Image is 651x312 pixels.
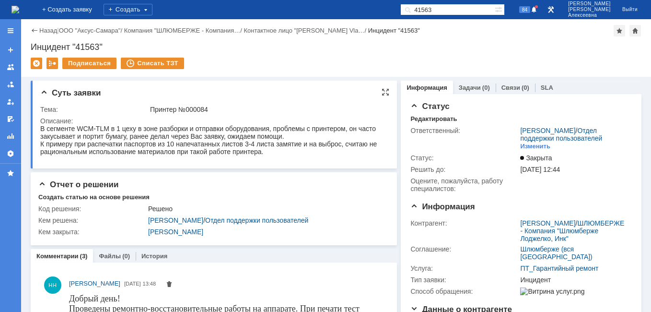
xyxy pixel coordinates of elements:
[410,177,518,192] div: Oцените, пожалуйста, работу специалистов:
[150,106,384,113] div: Принтер №000084
[59,27,121,34] a: ООО "Аксус-Самара"
[124,27,241,34] a: Компания "ШЛЮМБЕРЖЕ - Компания…
[205,216,308,224] a: Отдел поддержки пользователей
[3,42,18,58] a: Создать заявку
[410,288,518,295] div: Способ обращения:
[36,252,79,260] a: Комментарии
[3,111,18,127] a: Мои согласования
[520,245,592,261] a: Шлюмберже (вся [GEOGRAPHIC_DATA])
[568,7,611,12] span: [PERSON_NAME]
[520,276,628,284] div: Инцидент
[410,245,518,253] div: Соглашение:
[568,1,611,7] span: [PERSON_NAME]
[520,127,575,134] a: [PERSON_NAME]
[459,84,481,91] a: Задачи
[520,219,628,242] div: /
[69,279,120,288] a: [PERSON_NAME]
[99,252,121,260] a: Файлы
[141,252,167,260] a: История
[148,228,203,236] a: [PERSON_NAME]
[410,202,475,211] span: Информация
[104,4,152,15] div: Создать
[40,117,386,125] div: Описание:
[148,216,384,224] div: /
[410,219,518,227] div: Контрагент:
[520,127,628,142] div: /
[368,27,420,34] div: Инцидент "41563"
[520,288,584,295] img: Витрина услуг.png
[27,56,175,65] strong: [EMAIL_ADDRESS][DOMAIN_NAME]
[148,205,384,213] div: Решено
[495,4,504,13] span: Расширенный поиск
[122,252,130,260] div: (0)
[3,77,18,92] a: Заявки в моей ответственности
[520,127,602,142] a: Отдел поддержки пользователей
[69,280,120,287] span: [PERSON_NAME]
[38,228,146,236] div: Кем закрыта:
[501,84,520,91] a: Связи
[59,27,124,34] div: /
[143,281,156,287] span: 13:48
[614,25,625,36] div: Добавить в избранное
[3,129,18,144] a: Отчеты
[482,84,490,91] div: (0)
[541,84,553,91] a: SLA
[522,84,529,91] div: (0)
[38,216,146,224] div: Кем решена:
[27,57,175,65] a: [EMAIL_ADDRESS][DOMAIN_NAME]
[520,143,550,150] div: Изменить
[244,27,364,34] a: Контактное лицо "[PERSON_NAME] Vla…
[520,154,552,162] span: Закрыта
[3,94,18,109] a: Мои заявки
[38,193,150,201] div: Создать статью на основе решения
[568,12,611,18] span: Алексеевна
[520,219,624,242] a: ШЛЮМБЕРЖЕ - Компания "Шлюмберже Лоджелко, Инк"
[46,58,58,69] div: Работа с массовостью
[38,205,146,213] div: Код решения:
[27,67,175,75] a: [EMAIL_ADDRESS][DOMAIN_NAME]
[27,66,175,75] strong: [EMAIL_ADDRESS][DOMAIN_NAME]
[80,252,88,260] div: (3)
[57,26,58,34] div: |
[3,60,18,75] a: Заявки на командах
[124,27,244,34] div: /
[410,154,518,162] div: Статус:
[410,127,518,134] div: Ответственный:
[410,276,518,284] div: Тип заявки:
[40,106,148,113] div: Тема:
[407,84,447,91] a: Информация
[124,281,141,287] span: [DATE]
[410,264,518,272] div: Услуга:
[520,166,560,173] span: [DATE] 12:44
[629,25,641,36] div: Сделать домашней страницей
[39,27,57,34] a: Назад
[244,27,368,34] div: /
[3,146,18,161] a: Настройки
[520,219,575,227] a: [PERSON_NAME]
[12,6,19,13] a: Перейти на домашнюю страницу
[31,42,641,52] div: Инцидент "41563"
[12,6,19,13] img: logo
[165,281,173,289] span: Удалить
[519,6,530,13] span: 84
[382,88,389,96] div: На всю страницу
[31,58,42,69] div: Удалить
[545,4,557,15] a: Перейти в интерфейс администратора
[520,264,598,272] a: ПТ_Гарантийный ремонт
[148,216,203,224] a: [PERSON_NAME]
[410,102,449,111] span: Статус
[410,115,457,123] div: Редактировать
[40,88,101,97] span: Суть заявки
[38,180,118,189] span: Отчет о решении
[410,166,518,173] div: Решить до:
